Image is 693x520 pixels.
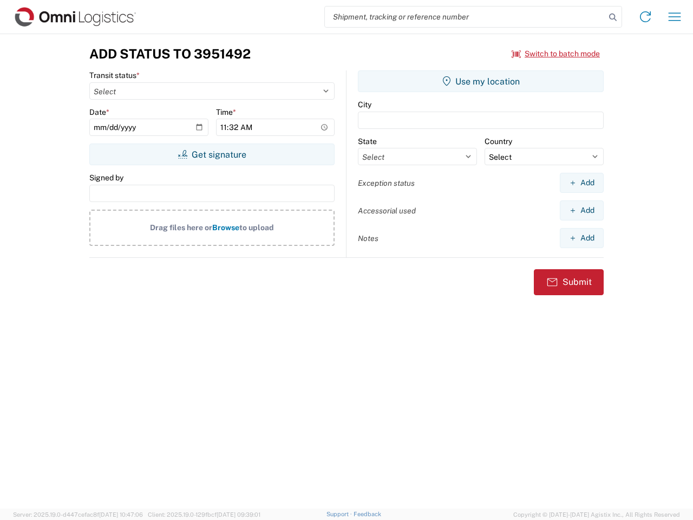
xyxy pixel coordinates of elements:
[89,107,109,117] label: Date
[99,511,143,518] span: [DATE] 10:47:06
[148,511,260,518] span: Client: 2025.19.0-129fbcf
[485,136,512,146] label: Country
[358,70,604,92] button: Use my location
[354,511,381,517] a: Feedback
[358,136,377,146] label: State
[512,45,600,63] button: Switch to batch mode
[150,223,212,232] span: Drag files here or
[89,173,123,183] label: Signed by
[358,233,378,243] label: Notes
[358,100,371,109] label: City
[325,6,605,27] input: Shipment, tracking or reference number
[560,228,604,248] button: Add
[358,206,416,216] label: Accessorial used
[13,511,143,518] span: Server: 2025.19.0-d447cefac8f
[212,223,239,232] span: Browse
[560,173,604,193] button: Add
[326,511,354,517] a: Support
[358,178,415,188] label: Exception status
[513,510,680,519] span: Copyright © [DATE]-[DATE] Agistix Inc., All Rights Reserved
[89,144,335,165] button: Get signature
[560,200,604,220] button: Add
[217,511,260,518] span: [DATE] 09:39:01
[239,223,274,232] span: to upload
[89,46,251,62] h3: Add Status to 3951492
[89,70,140,80] label: Transit status
[216,107,236,117] label: Time
[534,269,604,295] button: Submit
